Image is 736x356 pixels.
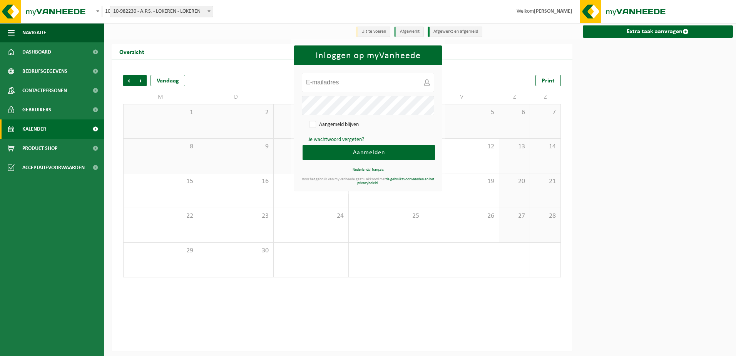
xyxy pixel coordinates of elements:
span: 9 [202,143,269,151]
td: Z [530,90,561,104]
span: 21 [534,177,557,186]
span: 22 [127,212,194,220]
span: 27 [503,212,526,220]
li: Uit te voeren [356,27,390,37]
input: E-mailadres [302,73,434,92]
span: 19 [428,177,495,186]
span: 30 [202,247,269,255]
td: M [123,90,198,104]
label: Aangemeld blijven [308,119,364,131]
a: Nederlands [353,168,370,172]
span: 5 [428,108,495,117]
div: | [294,168,442,172]
span: 8 [127,143,194,151]
span: Dashboard [22,42,51,62]
span: 1 [127,108,194,117]
h2: Overzicht [112,44,152,59]
strong: [PERSON_NAME] [534,8,572,14]
span: Volgende [135,75,147,86]
div: Door het gebruik van myVanheede gaat u akkoord met . [294,178,442,185]
span: 16 [202,177,269,186]
button: Aanmelden [303,145,435,160]
span: 17 [278,177,345,186]
span: Kalender [22,119,46,139]
span: 13 [503,143,526,151]
td: D [198,90,273,104]
a: Extra taak aanvragen [583,25,733,38]
span: 28 [534,212,557,220]
span: Navigatie [22,23,46,42]
span: Contactpersonen [22,81,67,100]
td: W [274,90,349,104]
span: 10 [278,143,345,151]
span: 7 [534,108,557,117]
span: Gebruikers [22,100,51,119]
a: Je wachtwoord vergeten? [308,137,364,143]
span: 20 [503,177,526,186]
td: Z [499,90,530,104]
span: 26 [428,212,495,220]
span: 24 [278,212,345,220]
span: 2 [202,108,269,117]
span: 3 [278,108,345,117]
span: 14 [534,143,557,151]
td: V [424,90,499,104]
span: 10-982230 - A.P.S. - LOKEREN - LOKEREN [102,6,113,17]
span: 10-982230 - A.P.S. - LOKEREN - LOKEREN [110,6,213,17]
span: 15 [127,177,194,186]
span: 6 [503,108,526,117]
h1: Inloggen op myVanheede [294,45,442,65]
span: Print [542,78,555,84]
span: Acceptatievoorwaarden [22,158,85,177]
span: Bedrijfsgegevens [22,62,67,81]
span: Product Shop [22,139,57,158]
li: Afgewerkt [394,27,424,37]
span: Vorige [123,75,135,86]
a: de gebruiksvoorwaarden en het privacybeleid [357,177,434,185]
span: 25 [353,212,420,220]
span: Aanmelden [353,149,385,156]
a: Print [535,75,561,86]
span: 29 [127,247,194,255]
span: 12 [428,143,495,151]
li: Afgewerkt en afgemeld [428,27,482,37]
span: 23 [202,212,269,220]
a: français [372,168,384,172]
div: Vandaag [151,75,185,86]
